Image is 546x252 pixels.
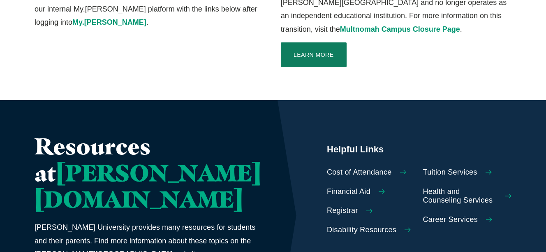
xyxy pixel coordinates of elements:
h2: Resources at [35,133,261,212]
a: Career Services [423,215,512,224]
span: Career Services [423,215,478,224]
a: Cost of Attendance [327,168,416,177]
span: Registrar [327,206,358,215]
a: Health and Counseling Services [423,187,512,205]
a: My.[PERSON_NAME] [72,18,146,26]
a: Financial Aid [327,187,416,196]
span: Health and Counseling Services [423,187,497,205]
a: Learn More [281,42,347,67]
span: Disability Resources [327,226,396,235]
a: Tuition Services [423,168,512,177]
span: Financial Aid [327,187,370,196]
a: Multnomah Campus Closure Page [340,25,460,33]
span: Tuition Services [423,168,477,177]
a: Disability Resources [327,226,416,235]
span: Cost of Attendance [327,168,392,177]
h5: Helpful Links [327,143,511,156]
span: [PERSON_NAME][DOMAIN_NAME] [35,159,261,213]
a: Registrar [327,206,416,215]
